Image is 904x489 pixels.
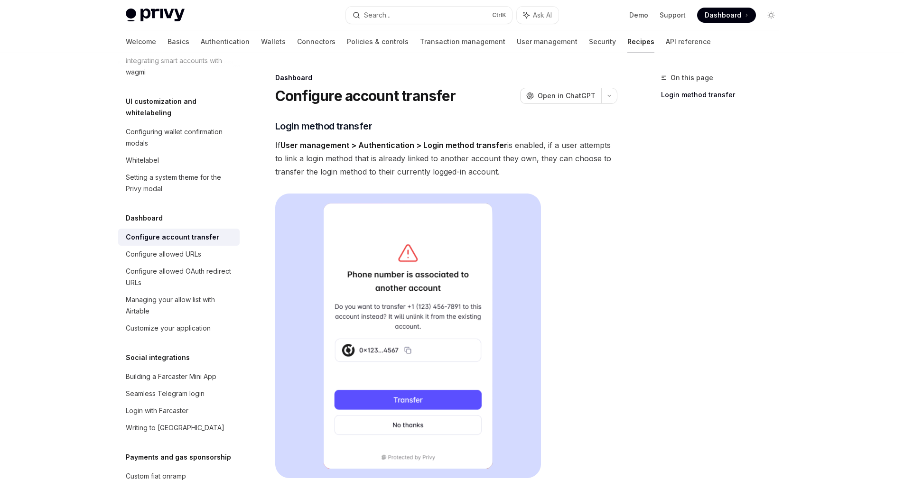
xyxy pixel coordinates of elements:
[420,30,505,53] a: Transaction management
[126,323,211,334] div: Customize your application
[126,452,231,463] h5: Payments and gas sponsorship
[533,10,552,20] span: Ask AI
[118,246,240,263] a: Configure allowed URLs
[280,140,507,150] strong: User management > Authentication > Login method transfer
[538,91,596,101] span: Open in ChatGPT
[126,266,234,288] div: Configure allowed OAuth redirect URLs
[118,419,240,436] a: Writing to [GEOGRAPHIC_DATA]
[627,30,654,53] a: Recipes
[118,385,240,402] a: Seamless Telegram login
[275,87,456,104] h1: Configure account transfer
[661,87,786,102] a: Login method transfer
[275,73,617,83] div: Dashboard
[118,320,240,337] a: Customize your application
[705,10,741,20] span: Dashboard
[126,231,219,243] div: Configure account transfer
[492,11,506,19] span: Ctrl K
[261,30,286,53] a: Wallets
[297,30,336,53] a: Connectors
[126,352,190,363] h5: Social integrations
[118,123,240,152] a: Configuring wallet confirmation modals
[126,212,163,224] h5: Dashboard
[126,30,156,53] a: Welcome
[126,405,188,416] div: Login with Farcaster
[364,9,391,21] div: Search...
[126,471,186,482] div: Custom fiat onramp
[118,152,240,169] a: Whitelabel
[346,7,512,24] button: Search...CtrlK
[126,371,216,382] div: Building a Farcaster Mini App
[118,402,240,419] a: Login with Farcaster
[126,172,234,194] div: Setting a system theme for the Privy modal
[520,88,601,104] button: Open in ChatGPT
[517,7,559,24] button: Ask AI
[118,291,240,320] a: Managing your allow list with Airtable
[118,263,240,291] a: Configure allowed OAuth redirect URLs
[126,388,205,399] div: Seamless Telegram login
[764,8,779,23] button: Toggle dark mode
[517,30,578,53] a: User management
[126,422,224,434] div: Writing to [GEOGRAPHIC_DATA]
[697,8,756,23] a: Dashboard
[275,194,541,478] img: Sample account transfer flow
[126,96,240,119] h5: UI customization and whitelabeling
[275,138,617,178] span: If is enabled, if a user attempts to link a login method that is already linked to another accoun...
[118,468,240,485] a: Custom fiat onramp
[275,120,373,133] span: Login method transfer
[118,169,240,197] a: Setting a system theme for the Privy modal
[201,30,250,53] a: Authentication
[118,368,240,385] a: Building a Farcaster Mini App
[118,229,240,246] a: Configure account transfer
[126,249,201,260] div: Configure allowed URLs
[126,9,185,22] img: light logo
[347,30,409,53] a: Policies & controls
[671,72,713,83] span: On this page
[168,30,189,53] a: Basics
[126,155,159,166] div: Whitelabel
[629,10,648,20] a: Demo
[589,30,616,53] a: Security
[666,30,711,53] a: API reference
[660,10,686,20] a: Support
[126,126,234,149] div: Configuring wallet confirmation modals
[126,294,234,317] div: Managing your allow list with Airtable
